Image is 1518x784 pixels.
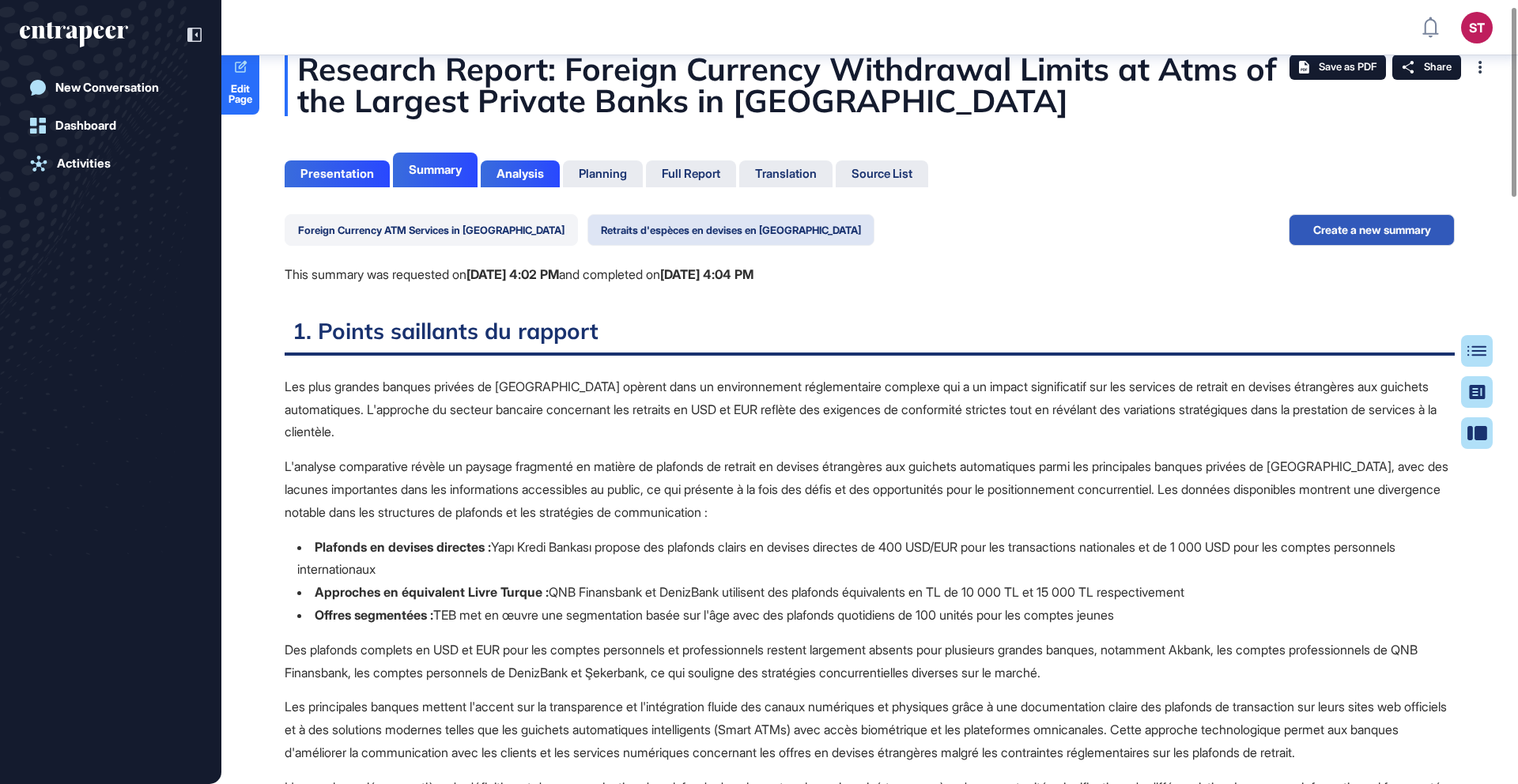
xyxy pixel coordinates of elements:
[315,584,549,600] strong: Approches en équivalent Livre Turque :
[20,110,202,141] a: Dashboard
[297,604,1455,627] li: TEB met en œuvre une segmentation basée sur l'âge avec des plafonds quotidiens de 100 unités pour...
[1461,12,1493,43] button: ST
[1289,214,1455,246] button: Create a new summary
[662,167,720,181] div: Full Report
[315,539,491,555] strong: Plafonds en devises directes :
[55,119,116,133] div: Dashboard
[57,156,111,171] div: Activities
[285,455,1455,523] p: L'analyse comparative révèle un paysage fragmenté en matière de plafonds de retrait en devises ét...
[755,167,817,181] div: Translation
[466,266,559,282] b: [DATE] 4:02 PM
[297,536,1455,582] li: Yapı Kredi Bankası propose des plafonds clairs en devises directes de 400 USD/EUR pour les transa...
[221,84,259,104] span: Edit Page
[660,266,753,282] b: [DATE] 4:04 PM
[20,22,128,47] div: entrapeer-logo
[285,639,1455,684] p: Des plafonds complets en USD et EUR pour les comptes personnels et professionnels restent largeme...
[587,214,874,246] button: Retraits d'espèces en devises en [GEOGRAPHIC_DATA]
[1319,61,1376,73] span: Save as PDF
[1424,61,1452,73] span: Share
[579,167,627,181] div: Planning
[20,148,202,179] a: Activities
[285,317,1455,356] h2: 1. Points saillants du rapport
[315,607,433,623] strong: Offres segmentées :
[497,167,544,181] div: Analysis
[20,72,202,104] a: New Conversation
[285,53,1455,116] div: Research Report: Foreign Currency Withdrawal Limits at Atms of the Largest Private Banks in [GEOG...
[285,214,578,246] button: Foreign Currency ATM Services in [GEOGRAPHIC_DATA]
[852,167,912,181] div: Source List
[285,265,874,285] div: This summary was requested on and completed on
[409,163,462,177] div: Summary
[221,50,259,115] a: Edit Page
[55,81,159,95] div: New Conversation
[285,695,1455,763] p: Les principales banques mettent l'accent sur la transparence et l'intégration fluide des canaux n...
[297,581,1455,604] li: QNB Finansbank et DenizBank utilisent des plafonds équivalents en TL de 10 000 TL et 15 000 TL re...
[285,375,1455,443] p: Les plus grandes banques privées de [GEOGRAPHIC_DATA] opèrent dans un environnement réglementaire...
[300,167,374,181] div: Presentation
